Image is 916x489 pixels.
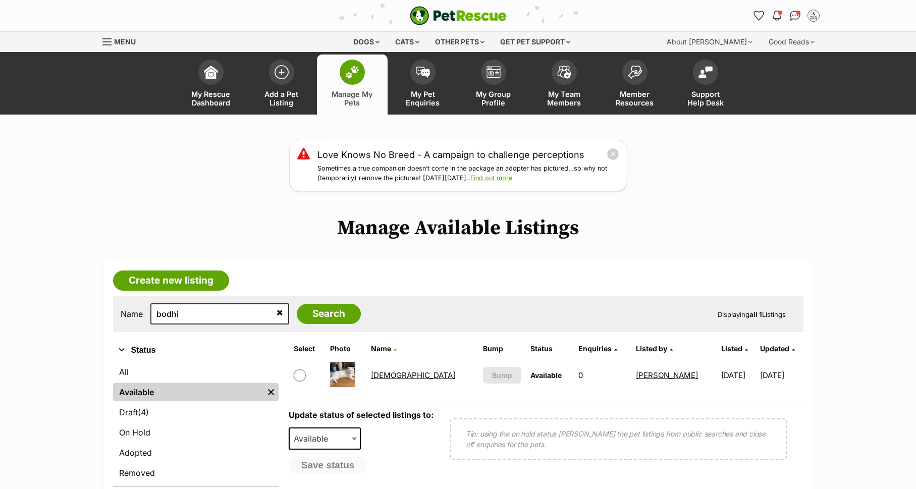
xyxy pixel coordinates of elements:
[458,55,529,115] a: My Group Profile
[113,464,279,482] a: Removed
[113,423,279,442] a: On Hold
[388,55,458,115] a: My Pet Enquiries
[607,148,619,160] button: close
[371,344,397,353] a: Name
[721,344,748,353] a: Listed
[317,55,388,115] a: Manage My Pets
[176,55,246,115] a: My Rescue Dashboard
[290,431,338,446] span: Available
[102,32,143,50] a: Menu
[487,66,501,78] img: group-profile-icon-3fa3cf56718a62981997c0bc7e787c4b2cf8bcc04b72c1350f741eb67cf2f40e.svg
[529,55,600,115] a: My Team Members
[809,11,819,21] img: Anita Butko profile pic
[410,6,507,25] img: logo-e224e6f780fb5917bec1dbf3a21bbac754714ae5b6737aabdf751b685950b380.svg
[636,344,667,353] span: Listed by
[113,361,279,486] div: Status
[683,90,728,107] span: Support Help Desk
[718,310,786,318] span: Displaying Listings
[751,8,822,24] ul: Account quick links
[698,66,713,78] img: help-desk-icon-fdf02630f3aa405de69fd3d07c3f3aa587a6932b1a1747fa1d2bba05be0121f9.svg
[760,344,795,353] a: Updated
[114,37,136,46] span: Menu
[492,370,512,381] span: Bump
[188,90,234,107] span: My Rescue Dashboard
[557,66,571,79] img: team-members-icon-5396bd8760b3fe7c0b43da4ab00e1e3bb1a5d9ba89233759b79545d2d3fc5d0d.svg
[721,344,742,353] span: Listed
[526,341,574,357] th: Status
[317,148,584,161] a: Love Knows No Breed - A campaign to challenge perceptions
[760,344,789,353] span: Updated
[138,406,149,418] span: (4)
[121,309,143,318] label: Name
[289,457,367,473] button: Save status
[330,90,375,107] span: Manage My Pets
[113,270,229,291] a: Create new listing
[246,55,317,115] a: Add a Pet Listing
[371,370,455,380] a: [DEMOGRAPHIC_DATA]
[289,410,434,420] label: Update status of selected listings to:
[479,341,525,357] th: Bump
[790,11,800,21] img: chat-41dd97257d64d25036548639549fe6c8038ab92f7586957e7f3b1b290dea8141.svg
[670,55,741,115] a: Support Help Desk
[259,90,304,107] span: Add a Pet Listing
[612,90,658,107] span: Member Resources
[317,164,619,183] p: Sometimes a true companion doesn’t come in the package an adopter has pictured…so why not (tempor...
[428,32,492,52] div: Other pets
[749,310,762,318] strong: all 1
[113,444,279,462] a: Adopted
[326,341,366,357] th: Photo
[717,358,759,393] td: [DATE]
[805,8,822,24] button: My account
[297,304,361,324] input: Search
[628,65,642,79] img: member-resources-icon-8e73f808a243e03378d46382f2149f9095a855e16c252ad45f914b54edf8863c.svg
[113,403,279,421] a: Draft
[204,65,218,79] img: dashboard-icon-eb2f2d2d3e046f16d808141f083e7271f6b2e854fb5c12c21221c1fb7104beca.svg
[263,383,279,401] a: Remove filter
[530,371,562,379] span: Available
[578,344,617,353] a: Enquiries
[466,428,771,450] p: Tip: using the on hold status [PERSON_NAME] the pet listings from public searches and close off e...
[416,67,430,78] img: pet-enquiries-icon-7e3ad2cf08bfb03b45e93fb7055b45f3efa6380592205ae92323e6603595dc1f.svg
[113,383,263,401] a: Available
[762,32,822,52] div: Good Reads
[290,341,325,357] th: Select
[275,65,289,79] img: add-pet-listing-icon-0afa8454b4691262ce3f59096e99ab1cd57d4a30225e0717b998d2c9b9846f56.svg
[388,32,426,52] div: Cats
[471,90,516,107] span: My Group Profile
[773,11,781,21] img: notifications-46538b983faf8c2785f20acdc204bb7945ddae34d4c08c2a6579f10ce5e182be.svg
[769,8,785,24] button: Notifications
[660,32,760,52] div: About [PERSON_NAME]
[542,90,587,107] span: My Team Members
[371,344,391,353] span: Name
[289,427,361,450] span: Available
[470,174,512,182] a: Find out more
[483,367,521,384] button: Bump
[636,370,698,380] a: [PERSON_NAME]
[760,358,802,393] td: [DATE]
[600,55,670,115] a: Member Resources
[493,32,577,52] div: Get pet support
[345,66,359,79] img: manage-my-pets-icon-02211641906a0b7f246fdf0571729dbe1e7629f14944591b6c1af311fb30b64b.svg
[574,358,631,393] td: 0
[787,8,803,24] a: Conversations
[636,344,673,353] a: Listed by
[400,90,446,107] span: My Pet Enquiries
[751,8,767,24] a: Favourites
[410,6,507,25] a: PetRescue
[346,32,387,52] div: Dogs
[113,363,279,381] a: All
[578,344,612,353] span: translation missing: en.admin.listings.index.attributes.enquiries
[113,344,279,357] button: Status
